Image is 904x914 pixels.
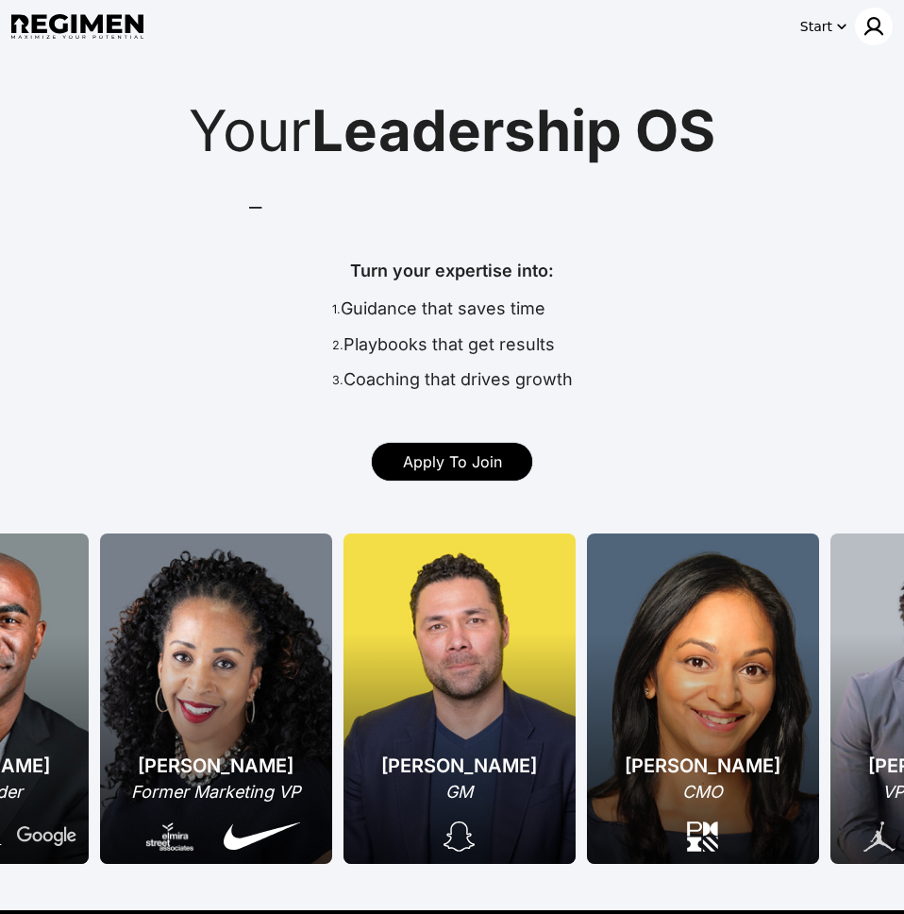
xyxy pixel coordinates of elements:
div: [PERSON_NAME] [625,753,780,779]
div: [PERSON_NAME] [131,753,300,779]
img: Regimen logo [11,14,143,40]
div: Playbooks that get results [332,331,573,366]
div: Start [800,17,832,36]
a: Apply To Join [372,443,532,481]
div: Turn your expertise into: [332,258,573,296]
button: Start [796,11,851,42]
div: [PERSON_NAME] [381,753,537,779]
div: Coaching that drives growth [332,366,573,401]
div: CMO [625,779,780,805]
div: GM [381,779,537,805]
span: 1. [332,303,341,317]
div: Guidance that saves time [332,296,573,330]
span: 3. [332,373,343,387]
span: 2. [332,338,343,352]
div: Former Marketing VP [131,779,300,805]
div: Your [19,95,885,166]
span: Apply To Join [403,452,502,471]
img: user icon [862,15,885,38]
span: Leadership OS [311,96,715,164]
